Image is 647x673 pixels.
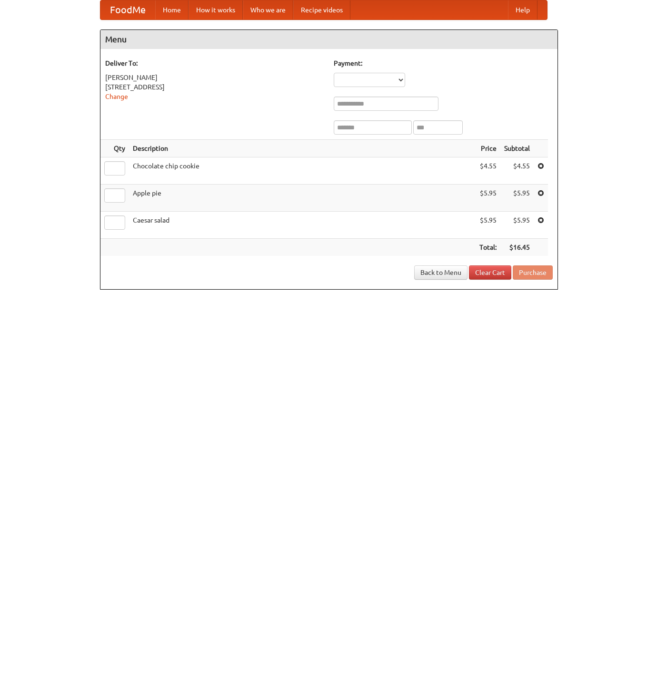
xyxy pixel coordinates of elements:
[414,265,468,280] a: Back to Menu
[100,140,129,157] th: Qty
[100,0,155,20] a: FoodMe
[508,0,538,20] a: Help
[105,59,324,68] h5: Deliver To:
[129,185,476,212] td: Apple pie
[129,140,476,157] th: Description
[500,185,534,212] td: $5.95
[500,140,534,157] th: Subtotal
[500,239,534,256] th: $16.45
[129,157,476,185] td: Chocolate chip cookie
[129,212,476,239] td: Caesar salad
[100,30,557,49] h4: Menu
[476,185,500,212] td: $5.95
[189,0,243,20] a: How it works
[476,157,500,185] td: $4.55
[469,265,511,280] a: Clear Cart
[155,0,189,20] a: Home
[476,140,500,157] th: Price
[105,93,128,100] a: Change
[243,0,293,20] a: Who we are
[105,82,324,92] div: [STREET_ADDRESS]
[500,157,534,185] td: $4.55
[513,265,553,280] button: Purchase
[500,212,534,239] td: $5.95
[293,0,350,20] a: Recipe videos
[105,73,324,82] div: [PERSON_NAME]
[334,59,553,68] h5: Payment:
[476,239,500,256] th: Total:
[476,212,500,239] td: $5.95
